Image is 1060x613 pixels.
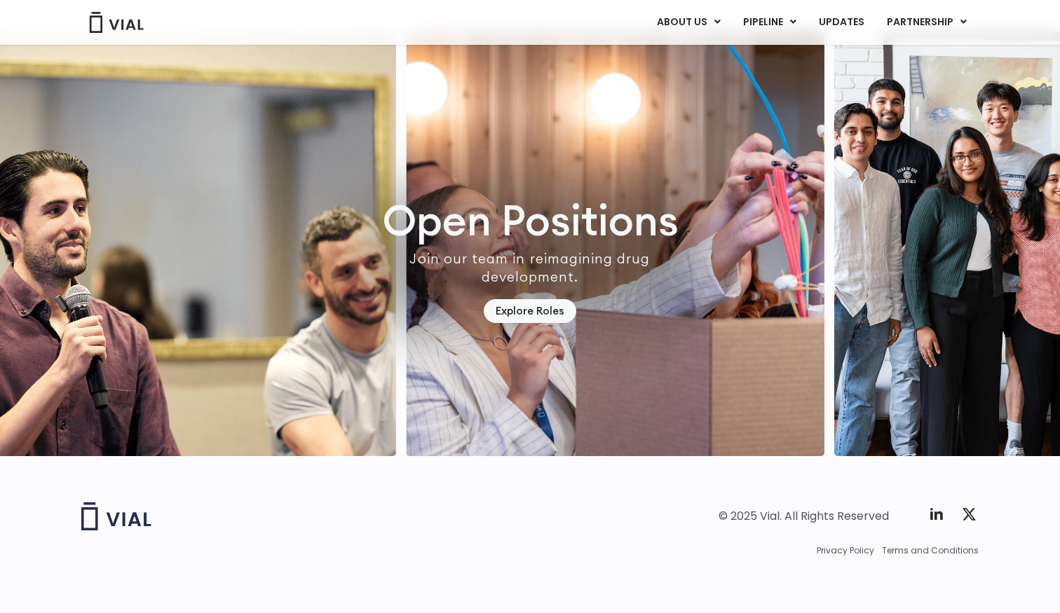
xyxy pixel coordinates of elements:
a: Explore Roles [484,299,576,324]
a: PARTNERSHIPMenu Toggle [876,11,978,34]
a: Terms and Conditions [882,544,979,557]
a: Privacy Policy [817,544,874,557]
a: ABOUT USMenu Toggle [646,11,731,34]
img: Vial logo wih "Vial" spelled out [81,502,151,530]
div: 6 / 7 [406,31,824,456]
div: © 2025 Vial. All Rights Reserved [719,509,889,524]
a: UPDATES [808,11,875,34]
a: PIPELINEMenu Toggle [732,11,807,34]
img: Vial Logo [88,12,144,33]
